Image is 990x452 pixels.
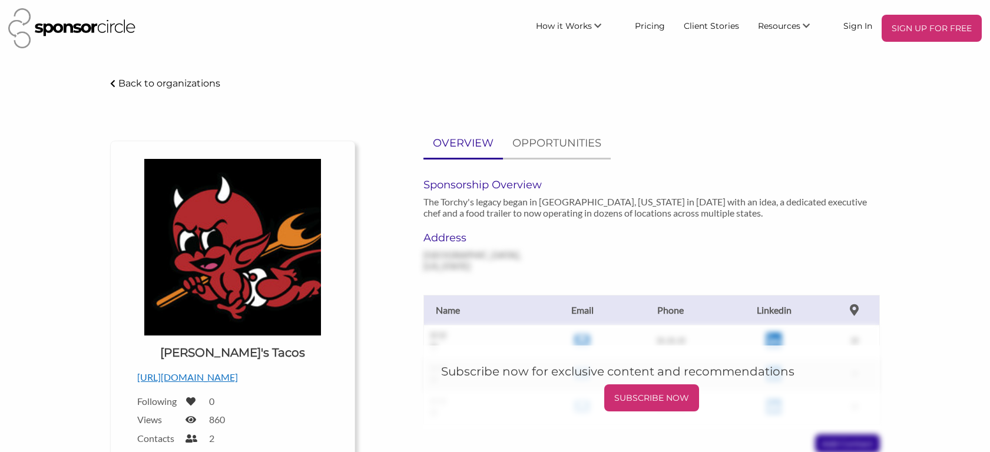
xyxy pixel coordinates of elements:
[674,15,749,36] a: Client Stories
[719,295,830,325] th: Linkedin
[758,21,800,31] span: Resources
[209,395,214,407] label: 0
[441,363,862,380] h5: Subscribe now for exclusive content and recommendations
[209,414,225,425] label: 860
[609,389,694,407] p: SUBSCRIBE NOW
[160,344,305,361] h1: [PERSON_NAME]'s Tacos
[137,433,178,444] label: Contacts
[137,395,178,407] label: Following
[623,295,719,325] th: Phone
[886,19,977,37] p: SIGN UP FOR FREE
[527,15,625,42] li: How it Works
[209,433,214,444] label: 2
[144,159,321,335] img: Torchy's Tacos Logo
[512,135,601,152] p: OPPORTUNITIES
[423,295,541,325] th: Name
[118,78,220,89] p: Back to organizations
[834,15,882,36] a: Sign In
[433,135,494,152] p: OVERVIEW
[423,231,564,244] h6: Address
[441,384,862,411] a: SUBSCRIBE NOW
[8,8,135,48] img: Sponsor Circle Logo
[749,15,834,42] li: Resources
[423,196,880,218] p: The Torchy's legacy began in [GEOGRAPHIC_DATA], [US_STATE] in [DATE] with an idea, a dedicated ex...
[541,295,623,325] th: Email
[625,15,674,36] a: Pricing
[137,370,328,385] p: [URL][DOMAIN_NAME]
[536,21,592,31] span: How it Works
[137,414,178,425] label: Views
[423,178,880,191] h6: Sponsorship Overview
